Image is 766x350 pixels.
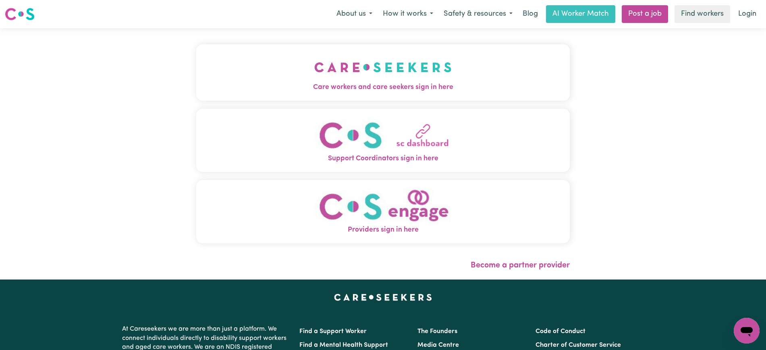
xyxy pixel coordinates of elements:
button: Care workers and care seekers sign in here [196,44,570,101]
button: How it works [378,6,438,23]
span: Providers sign in here [196,225,570,235]
a: Login [733,5,761,23]
a: AI Worker Match [546,5,615,23]
a: Become a partner provider [471,261,570,269]
a: Careseekers home page [334,294,432,300]
a: Code of Conduct [536,328,585,335]
span: Care workers and care seekers sign in here [196,82,570,93]
a: Find workers [675,5,730,23]
a: Media Centre [417,342,459,348]
a: Charter of Customer Service [536,342,621,348]
a: Post a job [622,5,668,23]
img: Careseekers logo [5,7,35,21]
button: Support Coordinators sign in here [196,109,570,172]
button: Safety & resources [438,6,518,23]
button: Providers sign in here [196,180,570,243]
button: About us [331,6,378,23]
a: Blog [518,5,543,23]
a: Careseekers logo [5,5,35,23]
a: Find a Support Worker [299,328,367,335]
a: The Founders [417,328,457,335]
iframe: Button to launch messaging window [734,318,760,344]
span: Support Coordinators sign in here [196,153,570,164]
